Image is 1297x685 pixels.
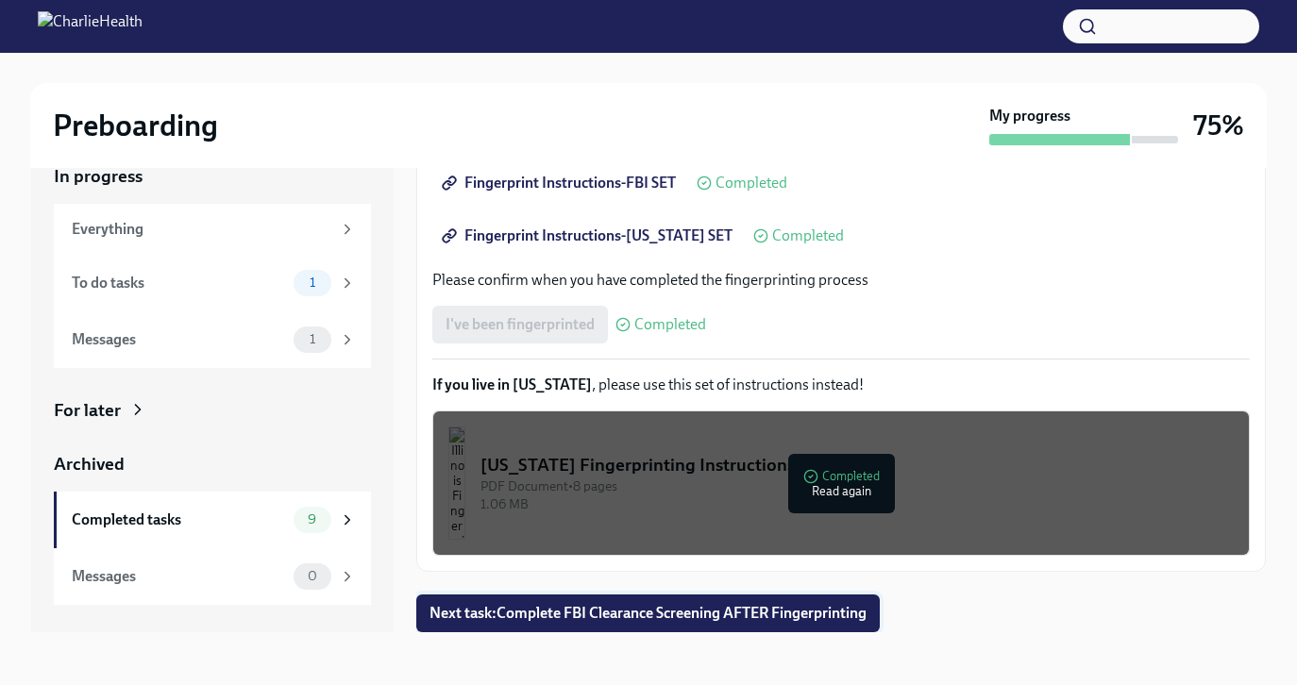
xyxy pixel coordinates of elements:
[448,426,465,540] img: Illinois Fingerprinting Instructions
[54,204,371,255] a: Everything
[72,329,286,350] div: Messages
[53,107,218,144] h2: Preboarding
[989,106,1070,126] strong: My progress
[298,332,327,346] span: 1
[416,594,880,632] button: Next task:Complete FBI Clearance Screening AFTER Fingerprinting
[72,219,331,240] div: Everything
[54,255,371,311] a: To do tasks1
[54,492,371,548] a: Completed tasks9
[432,217,746,255] a: Fingerprint Instructions-[US_STATE] SET
[480,453,1234,477] div: [US_STATE] Fingerprinting Instructions
[1193,109,1244,142] h3: 75%
[296,512,328,526] span: 9
[296,569,328,583] span: 0
[480,495,1234,513] div: 1.06 MB
[432,376,592,393] strong: If you live in [US_STATE]
[54,452,371,476] a: Archived
[480,477,1234,495] div: PDF Document • 8 pages
[446,226,733,245] span: Fingerprint Instructions-[US_STATE] SET
[432,164,689,202] a: Fingerprint Instructions-FBI SET
[72,273,286,293] div: To do tasks
[432,410,1250,556] button: [US_STATE] Fingerprinting InstructionsPDF Document•8 pages1.06 MBCompletedRead again
[72,566,286,587] div: Messages
[634,317,706,332] span: Completed
[54,311,371,368] a: Messages1
[72,510,286,530] div: Completed tasks
[54,398,371,423] a: For later
[446,174,676,192] span: Fingerprint Instructions-FBI SET
[716,175,787,191] span: Completed
[54,398,121,423] div: For later
[432,375,1250,395] p: , please use this set of instructions instead!
[432,270,1250,291] p: Please confirm when you have completed the fingerprinting process
[38,11,143,42] img: CharlieHealth
[772,228,844,243] span: Completed
[298,276,327,290] span: 1
[54,548,371,605] a: Messages0
[430,604,867,623] span: Next task : Complete FBI Clearance Screening AFTER Fingerprinting
[54,164,371,189] a: In progress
